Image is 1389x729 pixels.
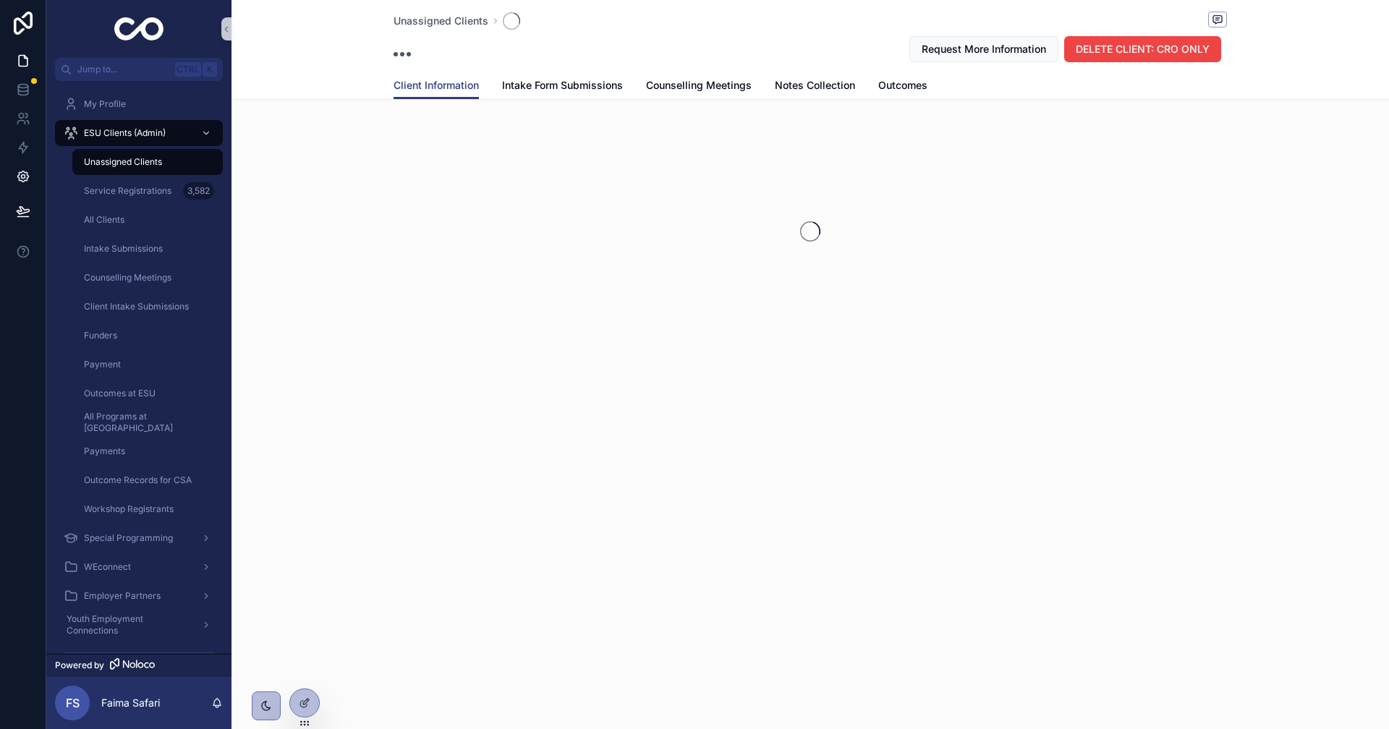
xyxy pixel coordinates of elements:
img: App logo [114,17,164,40]
button: DELETE CLIENT: CRO ONLY [1064,36,1221,62]
a: Outcomes [878,72,927,101]
span: WEconnect [84,561,131,573]
span: Client Information [394,78,479,93]
span: All Clients [84,214,124,226]
span: Request More Information [922,42,1046,56]
span: Jump to... [77,64,169,75]
span: Payment [84,359,121,370]
span: Outcomes [878,78,927,93]
a: Intake Submissions [72,236,223,262]
a: My Profile [55,91,223,117]
span: Counselling Meetings [84,272,171,283]
span: Counselling Meetings [646,78,752,93]
a: Counselling Meetings [72,265,223,291]
span: Payments [84,445,125,457]
span: FS [66,694,80,712]
a: Special Programming [55,525,223,551]
a: Unassigned Clients [72,149,223,175]
a: WEconnect [55,554,223,580]
a: Notes Collection [775,72,855,101]
span: Workshop Registrants [84,503,174,515]
a: Youth Employment Connections [55,612,223,638]
span: Unassigned Clients [84,156,162,168]
span: All Programs at [GEOGRAPHIC_DATA] [84,411,208,434]
span: Powered by [55,660,104,671]
span: K [204,64,216,75]
button: Jump to...CtrlK [55,58,223,81]
span: Notes Collection [775,78,855,93]
a: All Programs at [GEOGRAPHIC_DATA] [72,409,223,435]
a: All Clients [72,207,223,233]
div: scrollable content [46,81,231,654]
span: Youth Employment Connections [67,613,190,636]
span: Intake Form Submissions [502,78,623,93]
a: Client Information [394,72,479,100]
a: Funders [72,323,223,349]
span: Client Intake Submissions [84,301,189,312]
span: Service Registrations [84,185,171,197]
a: Payments [72,438,223,464]
div: 3,582 [183,182,214,200]
a: Service Registrations3,582 [72,178,223,204]
span: Special Programming [84,532,173,544]
a: Unassigned Clients [394,14,488,28]
a: Outcomes at ESU [72,380,223,406]
span: Ctrl [175,62,201,77]
span: Funders [84,330,117,341]
span: My Profile [84,98,126,110]
a: Outcome Records for CSA [72,467,223,493]
a: Intake Form Submissions [502,72,623,101]
span: Outcomes at ESU [84,388,156,399]
span: ESU Clients (Admin) [84,127,166,139]
p: Faima Safari [101,696,160,710]
a: ESU Clients (Admin) [55,120,223,146]
a: Powered by [46,654,231,677]
a: Workshop Registrants [72,496,223,522]
button: Request More Information [909,36,1058,62]
span: Outcome Records for CSA [84,474,192,486]
a: Client Intake Submissions [72,294,223,320]
span: DELETE CLIENT: CRO ONLY [1076,42,1210,56]
a: Employer Partners [55,583,223,609]
a: Payment [72,351,223,378]
span: Employer Partners [84,590,161,602]
a: Counselling Meetings [646,72,752,101]
span: Intake Submissions [84,243,163,255]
